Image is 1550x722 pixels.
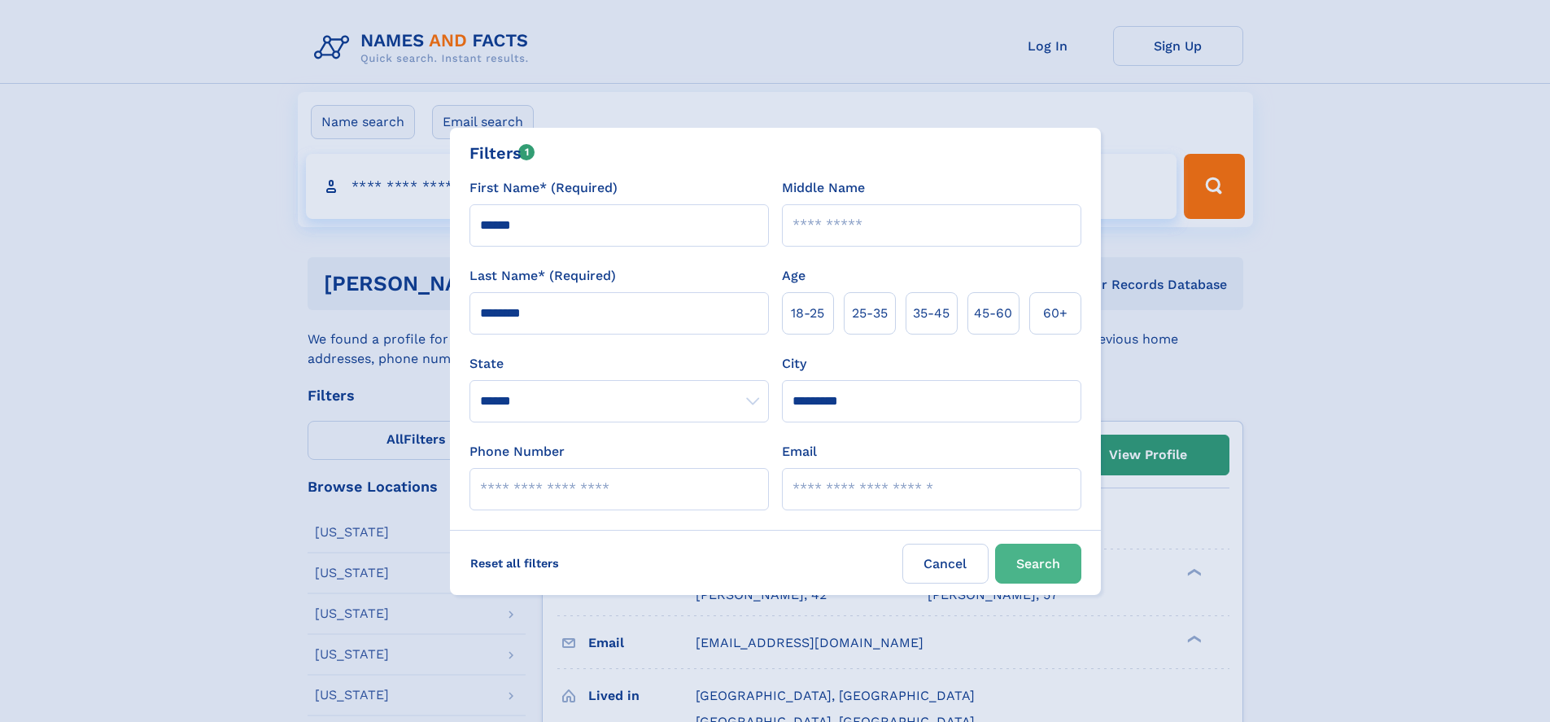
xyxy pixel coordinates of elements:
[782,442,817,462] label: Email
[782,354,806,374] label: City
[852,304,888,323] span: 25‑35
[782,266,806,286] label: Age
[469,442,565,462] label: Phone Number
[902,544,989,584] label: Cancel
[1043,304,1068,323] span: 60+
[469,141,535,165] div: Filters
[469,266,616,286] label: Last Name* (Required)
[782,178,865,198] label: Middle Name
[469,178,618,198] label: First Name* (Required)
[460,544,570,583] label: Reset all filters
[974,304,1012,323] span: 45‑60
[469,354,769,374] label: State
[791,304,824,323] span: 18‑25
[995,544,1081,584] button: Search
[913,304,950,323] span: 35‑45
